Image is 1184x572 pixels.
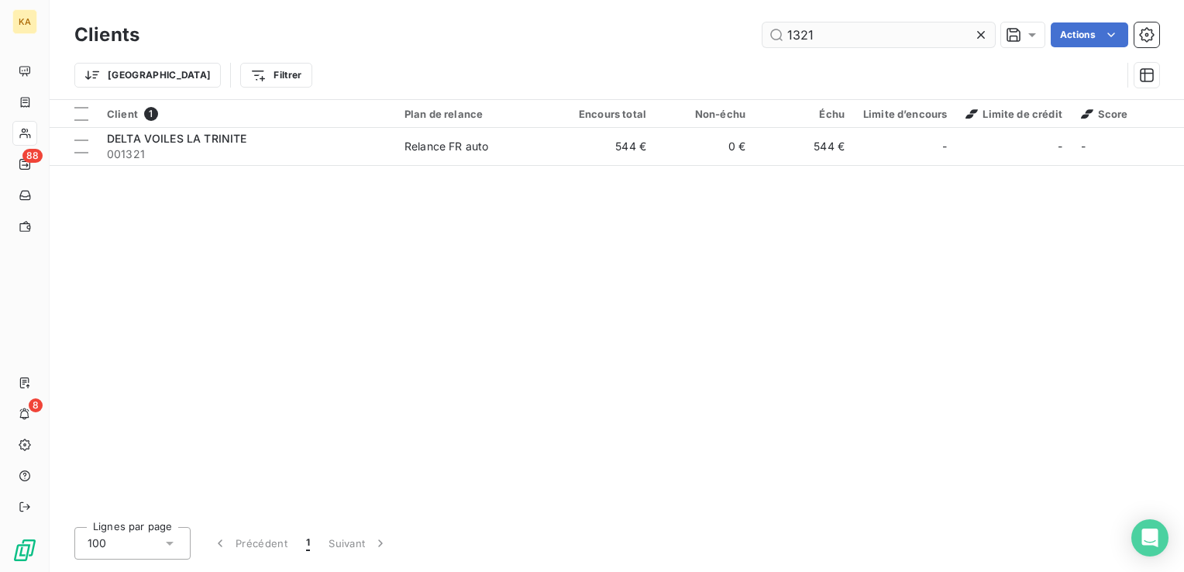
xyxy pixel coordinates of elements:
[144,107,158,121] span: 1
[107,132,246,145] span: DELTA VOILES LA TRINITE
[404,108,547,120] div: Plan de relance
[1081,108,1128,120] span: Score
[1131,519,1169,556] div: Open Intercom Messenger
[863,108,947,120] div: Limite d’encours
[942,139,947,154] span: -
[665,108,745,120] div: Non-échu
[29,398,43,412] span: 8
[404,139,488,154] div: Relance FR auto
[107,146,386,162] span: 001321
[74,63,221,88] button: [GEOGRAPHIC_DATA]
[12,9,37,34] div: KA
[74,21,139,49] h3: Clients
[965,108,1062,120] span: Limite de crédit
[656,128,755,165] td: 0 €
[22,149,43,163] span: 88
[203,527,297,560] button: Précédent
[762,22,995,47] input: Rechercher
[755,128,854,165] td: 544 €
[107,108,138,120] span: Client
[764,108,845,120] div: Échu
[306,536,310,551] span: 1
[297,527,319,560] button: 1
[240,63,311,88] button: Filtrer
[12,538,37,563] img: Logo LeanPay
[1058,139,1062,154] span: -
[566,108,646,120] div: Encours total
[88,536,106,551] span: 100
[1081,140,1086,153] span: -
[319,527,398,560] button: Suivant
[556,128,656,165] td: 544 €
[1051,22,1128,47] button: Actions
